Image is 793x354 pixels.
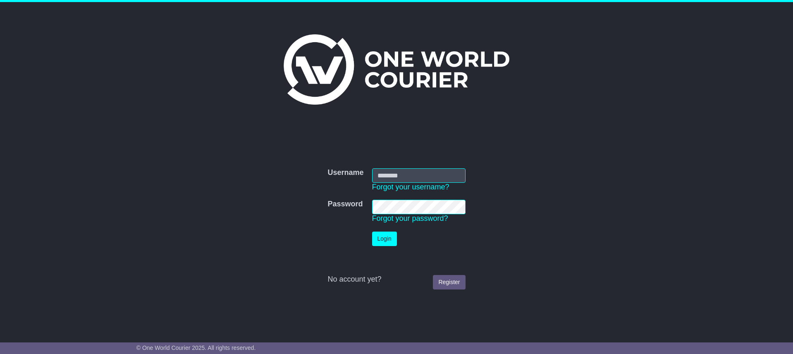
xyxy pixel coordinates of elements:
a: Forgot your username? [372,183,449,191]
a: Forgot your password? [372,214,448,222]
a: Register [433,275,465,289]
button: Login [372,232,397,246]
label: Username [327,168,363,177]
label: Password [327,200,363,209]
span: © One World Courier 2025. All rights reserved. [136,344,256,351]
div: No account yet? [327,275,465,284]
img: One World [284,34,509,105]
